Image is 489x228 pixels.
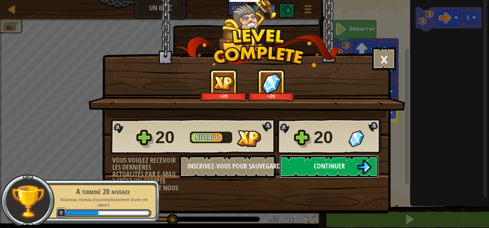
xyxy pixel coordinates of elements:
div: A terminé 20 niveaux [55,186,151,197]
img: XP gagnée [213,76,235,91]
span: Continuer [314,161,345,171]
button: Inscrivez-vous pour sauvegarder vos progrès [180,155,276,178]
span: 7 [217,132,220,142]
button: × [372,47,396,70]
button: Continuer [279,155,379,178]
span: Niveau [195,132,217,142]
p: Nouveau niveau d'accomplissement d'une vie atteint. [55,197,151,208]
img: Gemmes gagnées [348,130,364,147]
div: +20 [202,93,245,99]
div: +20 [249,93,293,99]
div: Vous voulez recevoir les dernières actualités par e-mail ? Créez un compte gratuitement et nous v... [112,157,180,205]
img: trophy.png [10,184,45,219]
img: Gemmes gagnées [261,73,281,94]
img: Continuer [357,160,371,174]
span: 9 [56,208,67,218]
div: 20 [314,125,344,150]
img: XP gagnée [237,130,261,147]
div: 20 [155,125,185,150]
img: level_complete.png [175,28,340,67]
